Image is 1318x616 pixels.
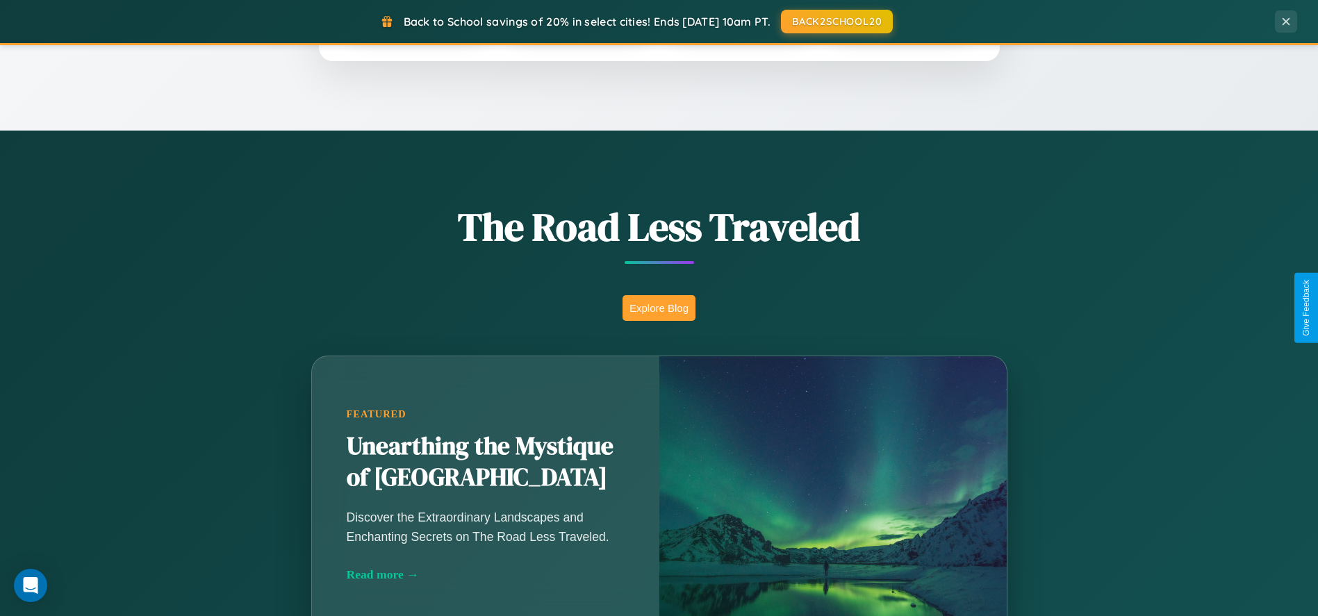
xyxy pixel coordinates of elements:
[347,508,625,547] p: Discover the Extraordinary Landscapes and Enchanting Secrets on The Road Less Traveled.
[242,200,1076,253] h1: The Road Less Traveled
[347,408,625,420] div: Featured
[347,431,625,494] h2: Unearthing the Mystique of [GEOGRAPHIC_DATA]
[1301,280,1311,336] div: Give Feedback
[404,15,771,28] span: Back to School savings of 20% in select cities! Ends [DATE] 10am PT.
[14,569,47,602] div: Open Intercom Messenger
[623,295,695,321] button: Explore Blog
[781,10,893,33] button: BACK2SCHOOL20
[347,567,625,582] div: Read more →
